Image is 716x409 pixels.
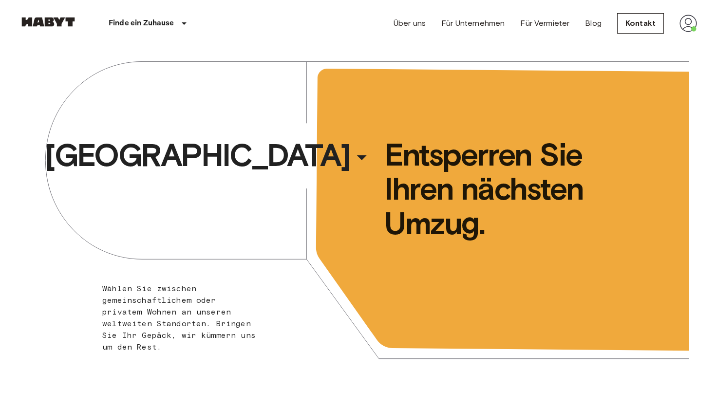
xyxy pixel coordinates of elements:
span: Entsperren Sie Ihren nächsten Umzug. [384,138,649,241]
a: Kontakt [617,13,664,34]
p: Finde ein Zuhause [109,18,174,29]
span: [GEOGRAPHIC_DATA] [45,136,350,175]
a: Für Vermieter [520,18,569,29]
img: avatar [679,15,697,32]
a: Blog [585,18,602,29]
a: Für Unternehmen [441,18,505,29]
a: Über uns [394,18,426,29]
span: Wählen Sie zwischen gemeinschaftlichem oder privatem Wohnen an unseren weltweiten Standorten. Bri... [102,284,256,352]
button: [GEOGRAPHIC_DATA] [41,133,377,178]
img: Habyt [19,17,77,27]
